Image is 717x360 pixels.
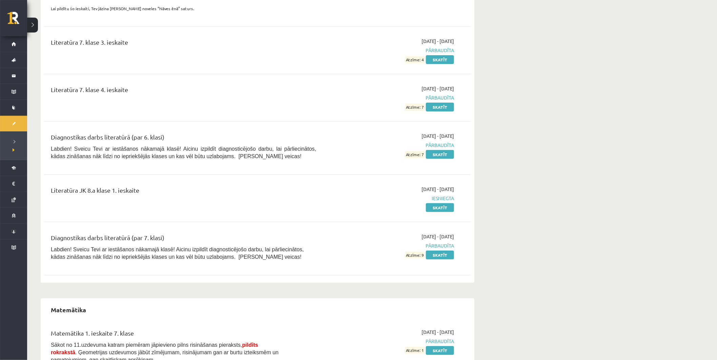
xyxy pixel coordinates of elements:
[51,38,316,50] div: Literatūra 7. klase 3. ieskaite
[405,347,425,354] span: Atzīme: 1
[405,104,425,111] span: Atzīme: 7
[422,233,454,240] span: [DATE] - [DATE]
[51,247,304,260] span: Labdien! Sveicu Tevi ar iestāšanos nākamajā klasē! Aicinu izpildīt diagnosticējošo darbu, lai pār...
[405,56,425,63] span: Atzīme: 4
[426,103,454,111] a: Skatīt
[326,94,454,101] span: Pārbaudīta
[7,12,27,29] a: Rīgas 1. Tālmācības vidusskola
[326,338,454,345] span: Pārbaudīta
[422,329,454,336] span: [DATE] - [DATE]
[422,186,454,193] span: [DATE] - [DATE]
[44,302,93,318] h2: Matemātika
[51,342,258,355] span: pildīts rokrakstā
[51,132,316,145] div: Diagnostikas darbs literatūrā (par 6. klasi)
[426,55,454,64] a: Skatīt
[51,85,316,98] div: Literatūra 7. klase 4. ieskaite
[422,132,454,140] span: [DATE] - [DATE]
[426,251,454,259] a: Skatīt
[426,150,454,159] a: Skatīt
[405,151,425,158] span: Atzīme: 7
[51,146,316,159] span: Labdien! Sveicu Tevi ar iestāšanos nākamajā klasē! Aicinu izpildīt diagnosticējošo darbu, lai pār...
[51,329,316,341] div: Matemātika 1. ieskaite 7. klase
[422,38,454,45] span: [DATE] - [DATE]
[326,142,454,149] span: Pārbaudīta
[51,186,316,198] div: Literatūra JK 8.a klase 1. ieskaite
[426,346,454,355] a: Skatīt
[51,5,316,12] p: Lai pildītu šo ieskaiti, Tev jāzina [PERSON_NAME] noveles “Nāves ēnā” saturs.
[405,252,425,259] span: Atzīme: 9
[51,233,316,246] div: Diagnostikas darbs literatūrā (par 7. klasi)
[326,47,454,54] span: Pārbaudīta
[426,203,454,212] a: Skatīt
[422,85,454,92] span: [DATE] - [DATE]
[326,195,454,202] span: Iesniegta
[326,242,454,249] span: Pārbaudīta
